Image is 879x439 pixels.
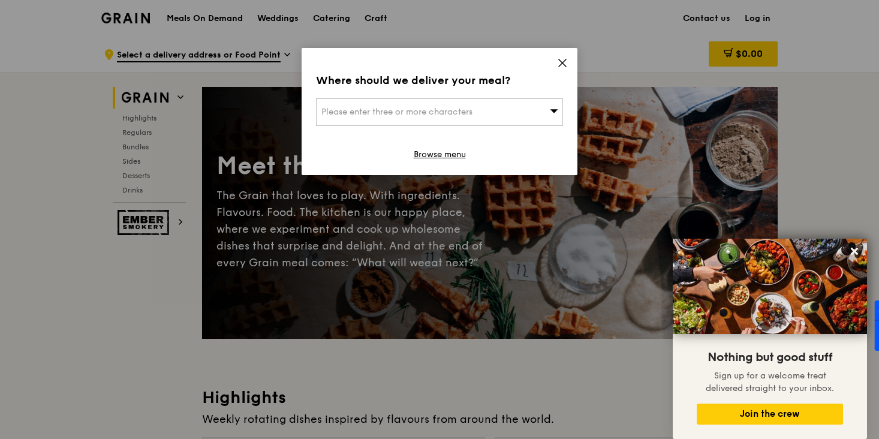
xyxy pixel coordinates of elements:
span: Sign up for a welcome treat delivered straight to your inbox. [706,371,834,393]
button: Close [845,242,864,261]
span: Nothing but good stuff [708,350,832,365]
a: Browse menu [414,149,466,161]
span: Please enter three or more characters [321,107,472,117]
div: Where should we deliver your meal? [316,72,563,89]
button: Join the crew [697,404,843,425]
img: DSC07876-Edit02-Large.jpeg [673,239,867,334]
